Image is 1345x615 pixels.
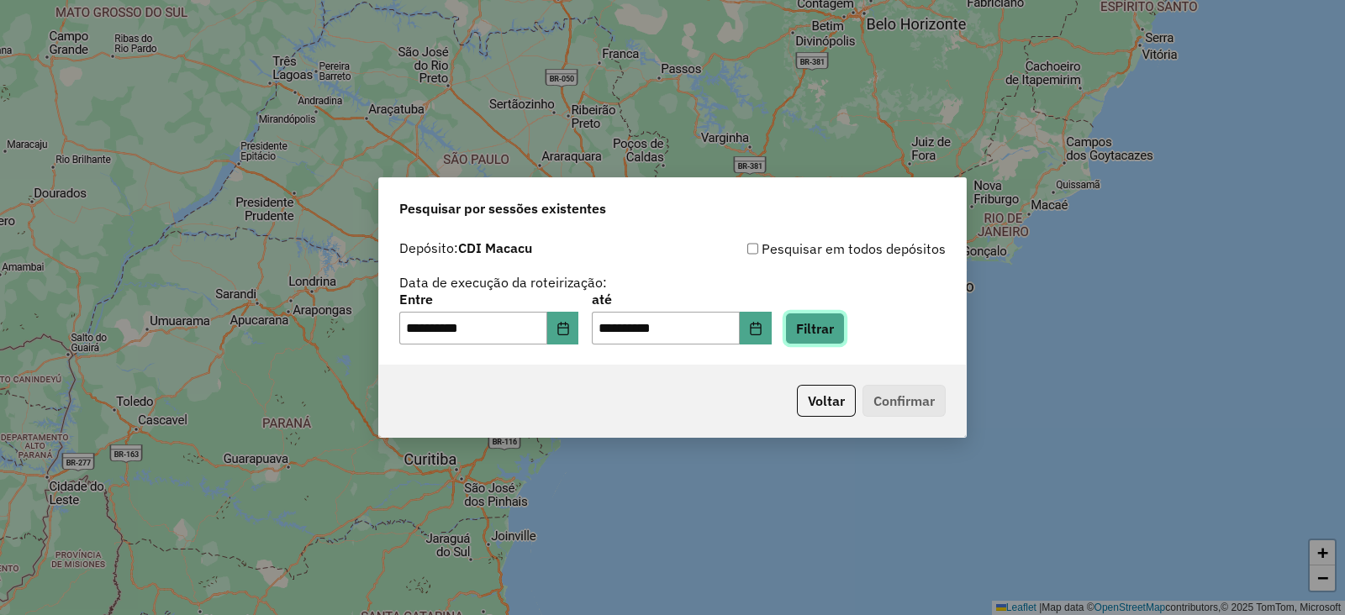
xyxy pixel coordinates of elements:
[672,239,946,259] div: Pesquisar em todos depósitos
[399,272,607,292] label: Data de execução da roteirização:
[399,198,606,218] span: Pesquisar por sessões existentes
[797,385,856,417] button: Voltar
[399,238,532,258] label: Depósito:
[592,289,771,309] label: até
[785,313,845,344] button: Filtrar
[740,312,772,345] button: Choose Date
[399,289,578,309] label: Entre
[547,312,579,345] button: Choose Date
[458,239,532,256] strong: CDI Macacu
